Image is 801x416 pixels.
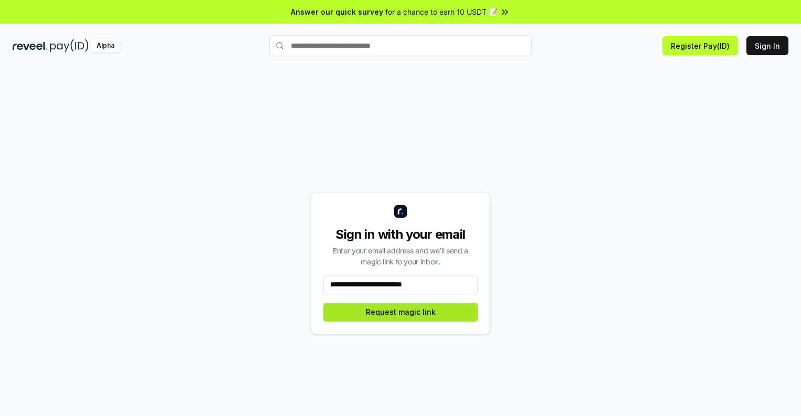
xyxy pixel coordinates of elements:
span: for a chance to earn 10 USDT 📝 [385,6,498,17]
img: reveel_dark [13,39,48,52]
img: logo_small [394,205,407,218]
span: Answer our quick survey [291,6,383,17]
div: Alpha [91,39,120,52]
button: Register Pay(ID) [662,36,738,55]
div: Sign in with your email [323,226,478,243]
button: Request magic link [323,303,478,322]
button: Sign In [746,36,788,55]
img: pay_id [50,39,89,52]
div: Enter your email address and we’ll send a magic link to your inbox. [323,245,478,267]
